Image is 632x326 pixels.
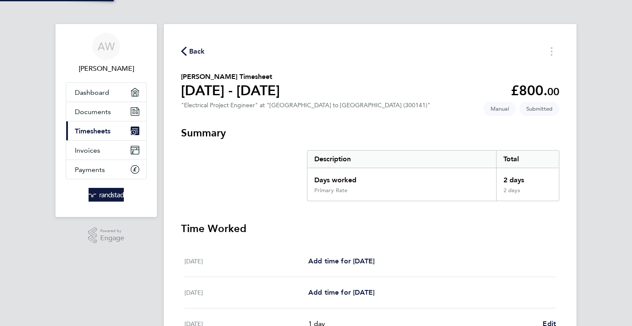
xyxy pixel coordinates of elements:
[98,41,115,52] span: AW
[307,150,559,201] div: Summary
[88,227,125,244] a: Powered byEngage
[181,82,280,99] h1: [DATE] - [DATE]
[89,188,124,202] img: randstad-logo-retina.png
[181,222,559,235] h3: Time Worked
[314,187,347,194] div: Primary Rate
[66,33,147,74] a: AW[PERSON_NAME]
[544,45,559,58] button: Timesheets Menu
[66,160,146,179] a: Payments
[181,72,280,82] h2: [PERSON_NAME] Timesheet
[484,102,516,116] span: This timesheet was manually created.
[189,46,205,57] span: Back
[519,102,559,116] span: This timesheet is Submitted.
[66,121,146,140] a: Timesheets
[75,108,111,116] span: Documents
[308,288,374,296] span: Add time for [DATE]
[308,257,374,265] span: Add time for [DATE]
[66,141,146,160] a: Invoices
[184,287,308,298] div: [DATE]
[75,166,105,174] span: Payments
[308,256,374,266] a: Add time for [DATE]
[100,227,124,235] span: Powered by
[66,102,146,121] a: Documents
[547,85,559,98] span: 00
[307,151,496,168] div: Description
[308,287,374,298] a: Add time for [DATE]
[66,188,147,202] a: Go to home page
[75,146,100,154] span: Invoices
[184,256,308,266] div: [DATE]
[66,63,147,74] span: Andrew Warren
[181,102,430,109] div: "Electrical Project Engineer" at "[GEOGRAPHIC_DATA] to [GEOGRAPHIC_DATA] (300141)"
[75,127,110,135] span: Timesheets
[307,168,496,187] div: Days worked
[496,151,559,168] div: Total
[496,187,559,201] div: 2 days
[75,88,109,97] span: Dashboard
[496,168,559,187] div: 2 days
[55,24,157,217] nav: Main navigation
[511,82,559,99] app-decimal: £800.
[181,126,559,140] h3: Summary
[100,235,124,242] span: Engage
[181,46,205,57] button: Back
[66,83,146,102] a: Dashboard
